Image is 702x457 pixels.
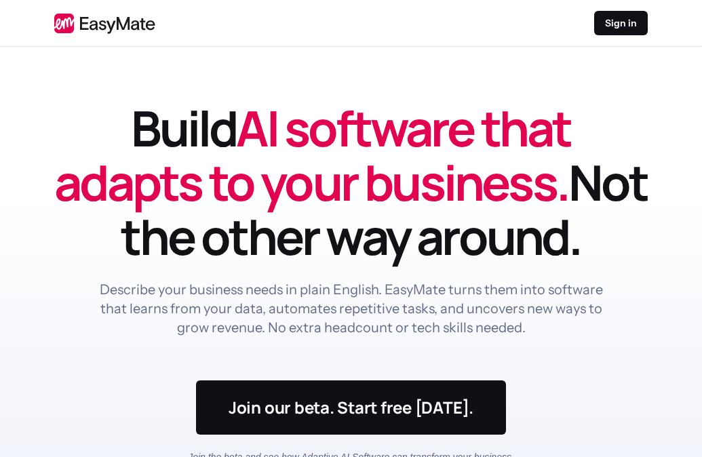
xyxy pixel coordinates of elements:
span: AI software that adapts to your business. [54,94,570,216]
h1: Build Not the other way around. [54,101,648,264]
img: EasyMate logo [54,13,155,34]
p: Sign in [605,16,637,30]
a: Sign in [594,11,648,35]
p: Describe your business needs in plain English. EasyMate turns them into software that learns from... [98,280,604,337]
